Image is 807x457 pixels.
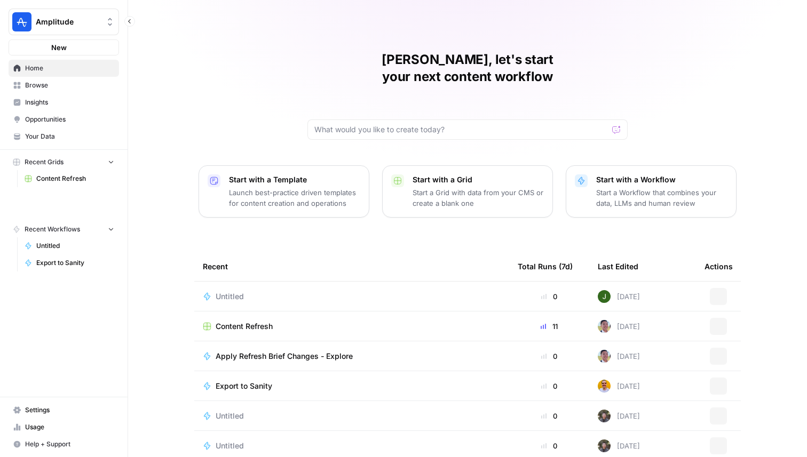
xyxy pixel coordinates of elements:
div: [DATE] [598,290,640,303]
img: 99f2gcj60tl1tjps57nny4cf0tt1 [598,320,611,333]
img: maow1e9ocotky9esmvpk8ol9rk58 [598,410,611,422]
button: Help + Support [9,436,119,453]
button: Start with a WorkflowStart a Workflow that combines your data, LLMs and human review [566,165,737,218]
a: Content Refresh [20,170,119,187]
a: Home [9,60,119,77]
div: Last Edited [598,252,638,281]
button: Recent Grids [9,154,119,170]
span: Opportunities [25,115,114,124]
div: Actions [705,252,733,281]
div: 11 [518,321,581,332]
span: Your Data [25,132,114,141]
div: [DATE] [598,320,640,333]
div: 0 [518,381,581,391]
a: Export to Sanity [203,381,501,391]
span: Untitled [216,291,244,302]
span: Amplitude [36,17,100,27]
span: Untitled [216,440,244,451]
a: Browse [9,77,119,94]
a: Untitled [203,291,501,302]
a: Untitled [20,237,119,254]
span: Content Refresh [216,321,273,332]
div: [DATE] [598,380,640,392]
span: Settings [25,405,114,415]
span: Export to Sanity [216,381,272,391]
p: Start with a Template [229,174,360,185]
p: Start with a Workflow [596,174,727,185]
button: Workspace: Amplitude [9,9,119,35]
div: [DATE] [598,439,640,452]
a: Apply Refresh Brief Changes - Explore [203,351,501,362]
span: Apply Refresh Brief Changes - Explore [216,351,353,362]
span: Insights [25,98,114,107]
span: Browse [25,81,114,90]
p: Start a Grid with data from your CMS or create a blank one [413,187,544,209]
span: Recent Grids [25,157,64,167]
a: Opportunities [9,111,119,128]
div: Total Runs (7d) [518,252,573,281]
a: Untitled [203,440,501,451]
img: maow1e9ocotky9esmvpk8ol9rk58 [598,439,611,452]
button: Recent Workflows [9,221,119,237]
p: Start a Workflow that combines your data, LLMs and human review [596,187,727,209]
h1: [PERSON_NAME], let's start your next content workflow [307,51,628,85]
div: 0 [518,291,581,302]
a: Usage [9,419,119,436]
span: Content Refresh [36,174,114,183]
img: Amplitude Logo [12,12,31,31]
input: What would you like to create today? [314,124,608,135]
div: [DATE] [598,410,640,422]
a: Your Data [9,128,119,145]
div: [DATE] [598,350,640,363]
span: Home [25,63,114,73]
a: Untitled [203,411,501,421]
a: Insights [9,94,119,111]
p: Launch best-practice driven templates for content creation and operations [229,187,360,209]
span: Untitled [36,241,114,251]
img: 99f2gcj60tl1tjps57nny4cf0tt1 [598,350,611,363]
button: Start with a GridStart a Grid with data from your CMS or create a blank one [382,165,553,218]
img: 5v0yozua856dyxnw4lpcp45mgmzh [598,290,611,303]
div: 0 [518,440,581,451]
div: 0 [518,411,581,421]
button: New [9,39,119,55]
div: 0 [518,351,581,362]
span: Export to Sanity [36,258,114,268]
span: Untitled [216,411,244,421]
span: Recent Workflows [25,225,80,234]
button: Start with a TemplateLaunch best-practice driven templates for content creation and operations [199,165,369,218]
img: mtm3mwwjid4nvhapkft0keo1ean8 [598,380,611,392]
span: Help + Support [25,439,114,449]
a: Content Refresh [203,321,501,332]
a: Export to Sanity [20,254,119,271]
span: New [51,42,67,53]
span: Usage [25,422,114,432]
div: Recent [203,252,501,281]
a: Settings [9,402,119,419]
p: Start with a Grid [413,174,544,185]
